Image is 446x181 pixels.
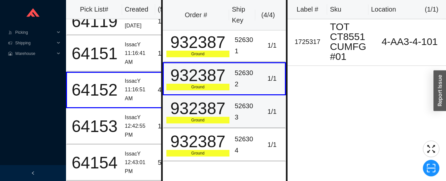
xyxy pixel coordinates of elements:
div: 64153 [70,118,120,135]
div: TOT CT8551CUMFG#01 [330,22,371,62]
div: 11:16:51 AM [125,85,153,103]
div: Ground [166,150,229,157]
div: 1 / 1 [158,121,178,132]
span: Shipping [15,37,55,48]
span: scan [423,163,439,173]
div: 1 / 1 [262,40,283,51]
span: Picking [15,27,55,37]
div: 64151 [70,45,120,62]
div: 526302 [235,68,257,90]
div: 526304 [235,134,257,156]
div: 526303 [235,101,257,123]
span: fullscreen [423,144,439,154]
div: Location [371,4,396,15]
div: ( 4 / 4 ) [258,10,278,21]
button: fullscreen [423,141,439,157]
div: 1725317 [290,36,325,47]
div: 1 / 1 [262,73,283,84]
div: 64152 [70,82,120,98]
div: 1 / 20 [158,48,178,59]
div: 5 / 5 [158,157,178,168]
div: IssacY [125,150,153,158]
div: 932387 [166,34,229,51]
div: ( 5 ) [158,4,179,15]
div: 12:42:55 PM [125,122,153,139]
span: Warehouse [15,48,55,59]
div: 64154 [70,155,120,171]
div: IssacY [125,40,153,49]
div: 932387 [166,67,229,84]
div: 1 / 1 [158,16,178,27]
div: IssacY [125,77,153,86]
div: Ground [166,51,229,57]
div: 932387 [166,133,229,150]
div: Ground [166,117,229,123]
button: scan [423,160,439,176]
div: [DATE] [125,22,153,30]
div: 4 / 5 [158,84,178,95]
div: 4-AA3-4-101 [376,37,443,47]
div: IssacY [125,113,153,122]
div: 1 / 1 [262,106,283,117]
span: left [31,171,35,175]
div: Ground [166,84,229,90]
div: ( 1 / 1 ) [425,4,438,15]
div: 64119 [70,13,120,30]
div: 11:16:41 AM [125,49,153,67]
div: 12:43:01 PM [125,158,153,176]
div: 1 / 1 [262,139,283,150]
div: 526301 [235,34,257,57]
div: 932387 [166,100,229,117]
